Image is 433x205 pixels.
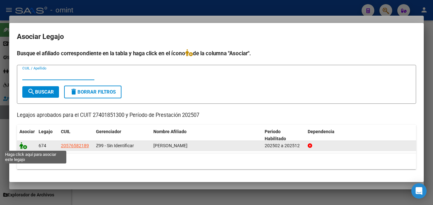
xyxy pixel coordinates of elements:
span: Buscar [27,89,54,95]
datatable-header-cell: Dependencia [305,125,416,146]
datatable-header-cell: Periodo Habilitado [262,125,305,146]
span: Dependencia [308,129,334,134]
div: 202502 a 202512 [265,142,303,149]
span: CUIL [61,129,70,134]
span: Gerenciador [96,129,121,134]
h2: Asociar Legajo [17,31,416,43]
span: 20576582189 [61,143,89,148]
datatable-header-cell: Nombre Afiliado [151,125,262,146]
h4: Busque el afiliado correspondiente en la tabla y haga click en el ícono de la columna "Asociar". [17,49,416,57]
button: Borrar Filtros [64,86,121,98]
div: Open Intercom Messenger [411,183,427,199]
span: 674 [39,143,46,148]
mat-icon: search [27,88,35,95]
p: Legajos aprobados para el CUIT 27401851300 y Período de Prestación 202507 [17,111,416,119]
span: Legajo [39,129,53,134]
span: Periodo Habilitado [265,129,286,141]
span: Asociar [19,129,35,134]
div: 1 registros [17,153,416,169]
datatable-header-cell: Gerenciador [93,125,151,146]
datatable-header-cell: Legajo [36,125,58,146]
datatable-header-cell: CUIL [58,125,93,146]
span: Borrar Filtros [70,89,116,95]
datatable-header-cell: Asociar [17,125,36,146]
span: Nombre Afiliado [153,129,187,134]
span: Z99 - Sin Identificar [96,143,134,148]
button: Buscar [22,86,59,98]
mat-icon: delete [70,88,77,95]
span: LOPEZ MORENO GENARO [153,143,187,148]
